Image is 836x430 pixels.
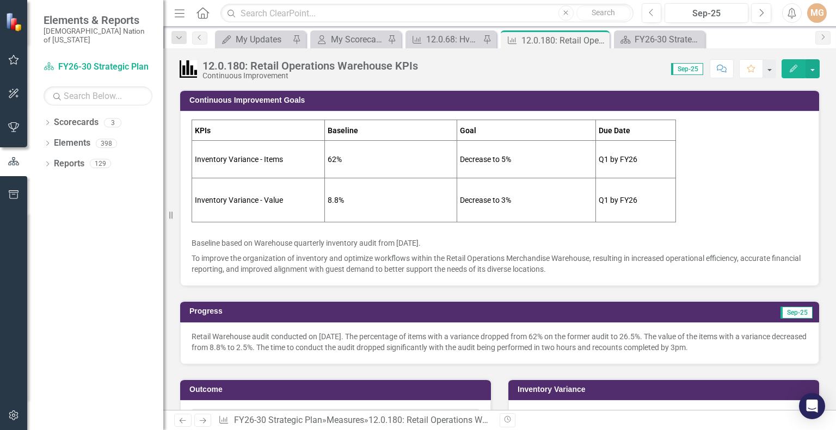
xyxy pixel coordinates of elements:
[44,27,152,45] small: [DEMOGRAPHIC_DATA] Nation of [US_STATE]
[218,414,491,427] div: » »
[218,33,290,46] a: My Updates
[192,251,808,275] p: To improve the organization of inventory and optimize workflows within the Retail Operations Merc...
[324,178,457,222] td: 8.8%
[192,141,325,178] td: Inventory Variance - Items
[90,159,111,169] div: 129
[368,415,537,425] div: 12.0.180: Retail Operations Warehouse KPIs
[189,385,485,394] h3: Outcome
[180,60,197,78] img: Performance Management
[780,307,813,319] span: Sep-25
[671,63,703,75] span: Sep-25
[327,415,364,425] a: Measures
[635,33,702,46] div: FY26-30 Strategic Plan
[518,385,814,394] h3: Inventory Variance
[799,393,825,419] div: Open Intercom Messenger
[457,141,595,178] td: Decrease to 5%
[331,33,385,46] div: My Scorecard
[521,34,607,47] div: 12.0.180: Retail Operations Warehouse KPIs
[599,126,630,135] strong: Due Date
[189,96,814,104] h3: Continuous Improvement Goals
[668,7,745,20] div: Sep-25
[54,116,99,129] a: Scorecards
[592,8,615,17] span: Search
[595,178,675,222] td: Q1 by FY26
[408,33,480,46] a: 12.0.68: Hvshi Gift Shop Inventory KPIs
[202,72,418,80] div: Continuous Improvement
[5,13,24,32] img: ClearPoint Strategy
[617,33,702,46] a: FY26-30 Strategic Plan
[313,33,385,46] a: My Scorecard
[807,3,827,23] button: MG
[192,331,808,353] p: Retail Warehouse audit conducted on [DATE]. The percentage of items with a variance dropped from ...
[44,61,152,73] a: FY26-30 Strategic Plan
[44,14,152,27] span: Elements & Reports
[104,118,121,127] div: 3
[202,60,418,72] div: 12.0.180: Retail Operations Warehouse KPIs
[234,415,322,425] a: FY26-30 Strategic Plan
[96,139,117,148] div: 398
[192,178,325,222] td: Inventory Variance - Value
[54,137,90,149] a: Elements
[54,158,84,170] a: Reports
[576,5,631,21] button: Search
[665,3,748,23] button: Sep-25
[460,126,476,135] strong: Goal
[324,141,457,178] td: 62%
[195,126,211,135] strong: KPIs
[328,126,358,135] strong: Baseline
[595,141,675,178] td: Q1 by FY26
[44,86,152,105] input: Search Below...
[236,33,290,46] div: My Updates
[426,33,480,46] div: 12.0.68: Hvshi Gift Shop Inventory KPIs
[192,235,808,251] p: Baseline based on Warehouse quarterly inventory audit from [DATE].
[189,307,501,315] h3: Progress
[220,4,633,23] input: Search ClearPoint...
[457,178,595,222] td: Decrease to 3%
